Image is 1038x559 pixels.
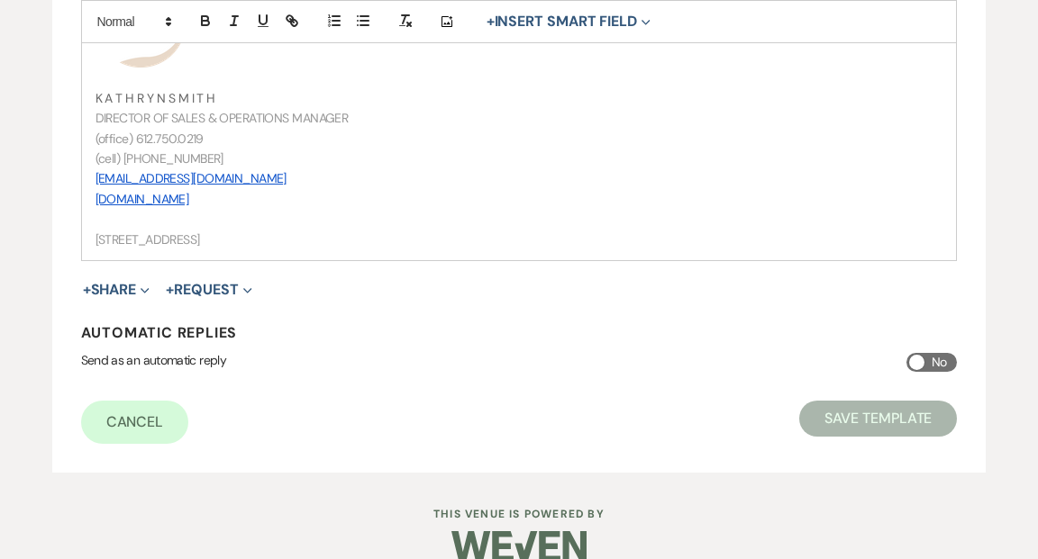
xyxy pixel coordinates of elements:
h4: Automatic Replies [81,323,958,342]
span: K A T H R Y N S M I T H [96,90,215,106]
button: Share [83,283,150,297]
span: DIRECTOR OF SALES & OPERATIONS MANAGER [96,110,349,126]
a: [EMAIL_ADDRESS][DOMAIN_NAME] [96,170,287,186]
span: No [932,351,947,374]
span: + [166,283,174,297]
span: + [83,283,91,297]
button: Insert Smart Field [480,11,657,32]
button: Save Template [799,401,957,437]
span: [STREET_ADDRESS] [96,231,200,248]
button: Request [166,283,251,297]
span: + [487,14,495,29]
a: Cancel [81,401,189,444]
a: [DOMAIN_NAME] [96,191,189,207]
span: (cell) [PHONE_NUMBER] [96,150,223,167]
span: Send as an automatic reply [81,352,226,368]
span: (office) 612.750.0219 [96,131,204,147]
